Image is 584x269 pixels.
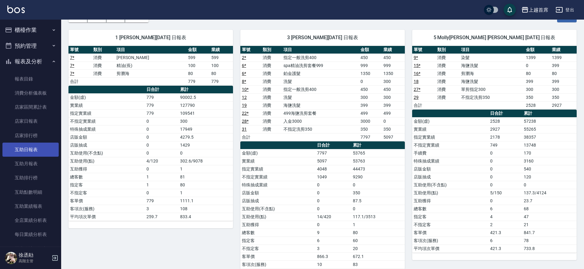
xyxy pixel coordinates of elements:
[412,189,489,197] td: 互助使用(點)
[145,141,179,149] td: 0
[351,221,405,229] td: 1
[179,197,233,205] td: 1111.1
[68,181,145,189] td: 指定客
[2,213,59,227] a: 全店業績分析表
[550,77,577,85] td: 399
[2,72,59,86] a: 報表目錄
[282,77,359,85] td: 洗髮
[460,62,524,69] td: 海鹽洗髮
[489,117,522,125] td: 2528
[316,213,351,221] td: 14/420
[68,173,145,181] td: 總客數
[316,245,351,252] td: 3
[351,181,405,189] td: 0
[412,125,489,133] td: 實業績
[210,69,233,77] td: 80
[382,54,405,62] td: 450
[489,173,522,181] td: 0
[179,213,233,221] td: 833.4
[2,100,59,114] a: 店家區間累計表
[240,149,316,157] td: 金額(虛)
[550,54,577,62] td: 1399
[261,125,282,133] td: 消費
[282,125,359,133] td: 不指定洗剪350
[522,165,577,173] td: 540
[115,62,187,69] td: 精油(長)
[240,46,261,54] th: 單號
[436,77,460,85] td: 消費
[187,77,210,85] td: 779
[2,38,59,54] button: 預約管理
[412,101,436,109] td: 合計
[316,165,351,173] td: 4048
[282,69,359,77] td: 鉑金護髮
[550,62,577,69] td: 399
[550,93,577,101] td: 350
[412,221,489,229] td: 不指定客
[68,93,145,101] td: 金額(虛)
[261,85,282,93] td: 消費
[351,205,405,213] td: 0
[242,95,247,100] a: 12
[351,252,405,260] td: 672.1
[316,252,351,260] td: 866.3
[187,54,210,62] td: 599
[145,157,179,165] td: 4/120
[522,205,577,213] td: 68
[316,197,351,205] td: 0
[351,237,405,245] td: 60
[489,181,522,189] td: 0
[179,86,233,94] th: 累計
[282,101,359,109] td: 海鹽洗髮
[414,79,419,84] a: 18
[524,46,551,54] th: 金額
[412,133,489,141] td: 指定實業績
[412,197,489,205] td: 互助獲得
[282,109,359,117] td: 499海鹽洗剪套餐
[524,101,551,109] td: 2528
[359,101,382,109] td: 399
[2,114,59,128] a: 店家日報表
[240,197,316,205] td: 店販抽成
[359,46,382,54] th: 金額
[242,127,247,132] a: 31
[261,117,282,125] td: 消費
[316,189,351,197] td: 0
[240,221,316,229] td: 互助獲得
[522,197,577,205] td: 23.7
[68,205,145,213] td: 客項次(服務)
[68,157,145,165] td: 互助使用(點)
[436,69,460,77] td: 消費
[261,54,282,62] td: 消費
[316,157,351,165] td: 5097
[550,85,577,93] td: 300
[145,205,179,213] td: 3
[524,62,551,69] td: 0
[2,22,59,38] button: 櫃檯作業
[412,229,489,237] td: 客單價
[2,171,59,185] a: 互助排行榜
[240,252,316,260] td: 客單價
[382,101,405,109] td: 399
[179,93,233,101] td: 90002.5
[489,125,522,133] td: 2927
[351,157,405,165] td: 53763
[316,260,351,268] td: 10
[316,149,351,157] td: 7797
[436,93,460,101] td: 消費
[382,85,405,93] td: 450
[145,213,179,221] td: 259.7
[145,117,179,125] td: 0
[412,245,489,252] td: 平均項次單價
[179,165,233,173] td: 1
[240,245,316,252] td: 不指定客
[240,237,316,245] td: 指定客
[550,101,577,109] td: 2927
[179,181,233,189] td: 80
[2,143,59,157] a: 互助日報表
[261,101,282,109] td: 消費
[145,125,179,133] td: 0
[489,141,522,149] td: 749
[412,110,577,253] table: a dense table
[316,205,351,213] td: 0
